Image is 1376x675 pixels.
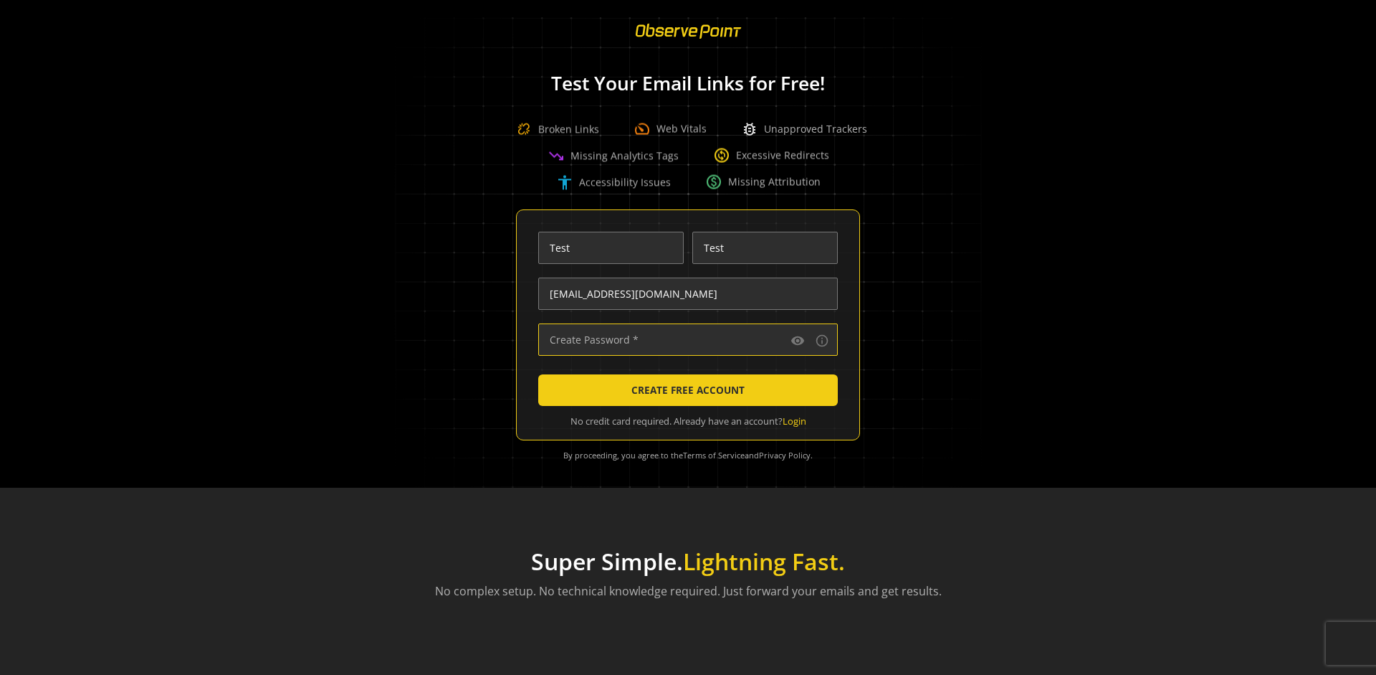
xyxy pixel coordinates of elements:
button: CREATE FREE ACCOUNT [538,374,838,406]
div: Web Vitals [634,121,707,138]
div: Broken Links [510,115,599,143]
span: CREATE FREE ACCOUNT [631,377,745,403]
a: Terms of Service [683,450,745,461]
input: Enter Email Address (name@work-email.com) * [538,278,838,310]
span: speed [634,121,651,138]
input: Enter First Name * [538,232,684,264]
input: Enter Last Name * [692,232,838,264]
span: accessibility [556,174,573,191]
a: Login [783,415,806,428]
mat-icon: info_outline [815,334,829,348]
mat-icon: visibility [790,334,805,348]
div: Accessibility Issues [556,174,671,191]
a: Privacy Policy [759,450,811,461]
span: paid [705,174,722,191]
div: Missing Attribution [705,174,821,191]
div: By proceeding, you agree to the and . [534,440,842,471]
h1: Super Simple. [435,548,942,575]
span: trending_down [548,147,565,164]
button: Password requirements [813,332,831,349]
span: Lightning Fast. [683,546,845,577]
a: ObservePoint Homepage [626,33,750,47]
img: Broken Link [510,115,538,143]
h1: Test Your Email Links for Free! [373,73,1003,94]
span: change_circle [713,147,730,164]
span: bug_report [741,121,758,138]
div: No credit card required. Already have an account? [538,415,838,428]
p: No complex setup. No technical knowledge required. Just forward your emails and get results. [435,582,942,600]
input: Create Password * [538,324,838,356]
div: Excessive Redirects [713,147,829,164]
div: Missing Analytics Tags [548,147,679,164]
div: Unapproved Trackers [741,121,867,138]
